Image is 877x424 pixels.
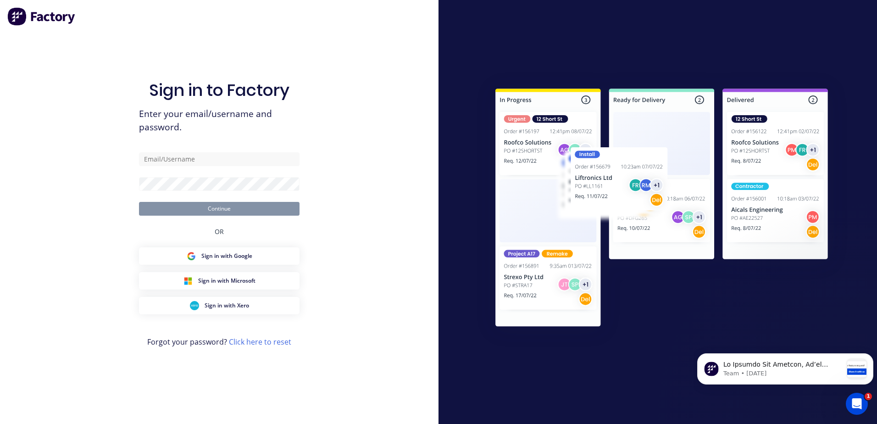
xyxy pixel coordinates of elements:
[147,336,291,347] span: Forgot your password?
[229,337,291,347] a: Click here to reset
[139,107,300,134] span: Enter your email/username and password.
[139,152,300,166] input: Email/Username
[139,247,300,265] button: Google Sign inSign in with Google
[30,34,149,43] p: Message from Team, sent 2w ago
[7,7,76,26] img: Factory
[865,393,872,400] span: 1
[201,252,252,260] span: Sign in with Google
[846,393,868,415] iframe: Intercom live chat
[139,272,300,290] button: Microsoft Sign inSign in with Microsoft
[694,335,877,399] iframe: Intercom notifications message
[215,216,224,247] div: OR
[198,277,255,285] span: Sign in with Microsoft
[187,251,196,261] img: Google Sign in
[183,276,193,285] img: Microsoft Sign in
[139,202,300,216] button: Continue
[205,301,249,310] span: Sign in with Xero
[149,80,289,100] h1: Sign in to Factory
[139,297,300,314] button: Xero Sign inSign in with Xero
[190,301,199,310] img: Xero Sign in
[475,70,848,348] img: Sign in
